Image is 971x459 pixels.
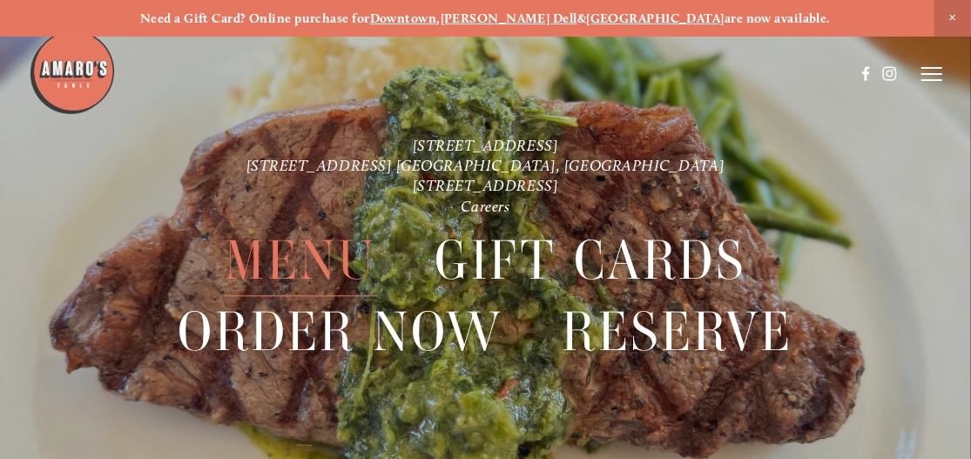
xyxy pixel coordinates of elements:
span: Order Now [178,297,503,368]
a: [STREET_ADDRESS] [GEOGRAPHIC_DATA], [GEOGRAPHIC_DATA] [246,156,725,174]
a: Menu [225,226,377,296]
a: Reserve [563,297,793,367]
a: [STREET_ADDRESS] [413,136,559,154]
span: Menu [225,226,377,297]
strong: Need a Gift Card? Online purchase for [140,10,370,26]
strong: , [436,10,440,26]
a: Gift Cards [435,226,746,296]
span: Gift Cards [435,226,746,297]
span: Reserve [563,297,793,368]
a: Downtown [370,10,437,26]
img: Amaro's Table [29,29,116,116]
a: [STREET_ADDRESS] [413,177,559,195]
a: [GEOGRAPHIC_DATA] [586,10,725,26]
a: Careers [462,197,510,215]
a: [PERSON_NAME] Dell [441,10,577,26]
a: Order Now [178,297,503,367]
strong: are now available. [725,10,831,26]
strong: & [577,10,586,26]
